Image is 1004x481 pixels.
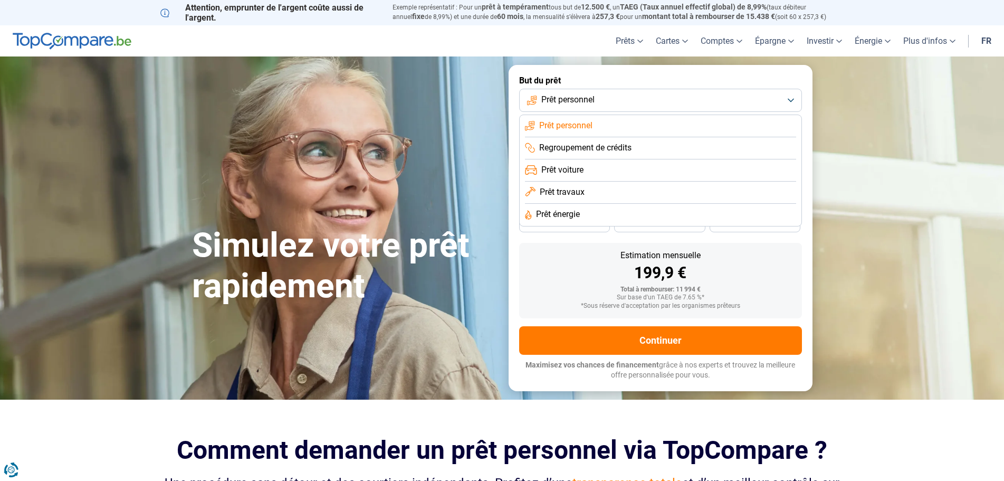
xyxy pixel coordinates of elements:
[160,436,844,465] h2: Comment demander un prêt personnel via TopCompare ?
[596,12,620,21] span: 257,3 €
[743,221,767,228] span: 24 mois
[525,361,659,369] span: Maximisez vos chances de financement
[519,76,802,86] label: But du prêt
[553,221,576,228] span: 36 mois
[539,142,632,154] span: Regroupement de crédits
[620,3,767,11] span: TAEG (Taux annuel effectif global) de 8,99%
[497,12,523,21] span: 60 mois
[160,3,380,23] p: Attention, emprunter de l'argent coûte aussi de l'argent.
[13,33,131,50] img: TopCompare
[528,251,793,260] div: Estimation mensuelle
[519,89,802,112] button: Prêt personnel
[694,25,749,56] a: Comptes
[482,3,549,11] span: prêt à tempérament
[519,360,802,381] p: grâce à nos experts et trouvez la meilleure offre personnalisée pour vous.
[897,25,962,56] a: Plus d'infos
[536,209,580,220] span: Prêt énergie
[648,221,671,228] span: 30 mois
[642,12,775,21] span: montant total à rembourser de 15.438 €
[528,294,793,301] div: Sur base d'un TAEG de 7.65 %*
[528,303,793,310] div: *Sous réserve d'acceptation par les organismes prêteurs
[749,25,800,56] a: Épargne
[540,186,585,198] span: Prêt travaux
[528,286,793,294] div: Total à rembourser: 11 994 €
[800,25,848,56] a: Investir
[539,120,592,131] span: Prêt personnel
[192,225,496,307] h1: Simulez votre prêt rapidement
[581,3,610,11] span: 12.500 €
[393,3,844,22] p: Exemple représentatif : Pour un tous but de , un (taux débiteur annuel de 8,99%) et une durée de ...
[528,265,793,281] div: 199,9 €
[541,164,584,176] span: Prêt voiture
[649,25,694,56] a: Cartes
[519,326,802,355] button: Continuer
[848,25,897,56] a: Énergie
[609,25,649,56] a: Prêts
[412,12,425,21] span: fixe
[975,25,998,56] a: fr
[541,94,595,106] span: Prêt personnel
